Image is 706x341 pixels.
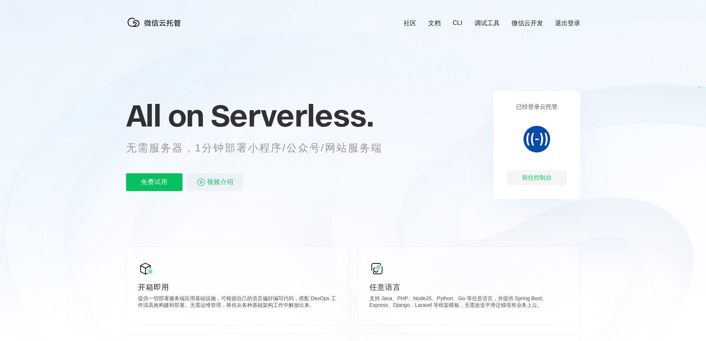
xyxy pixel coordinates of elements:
p: 免费试用 [126,173,183,191]
p: 开箱即用 [138,282,337,292]
div: 前往控制台 [507,170,567,185]
a: CLI [453,19,462,27]
a: 微信云开发 [512,19,543,27]
a: 退出登录 [555,19,580,27]
span: All on [126,97,204,134]
p: 无需服务器，1分钟部署小程序/公众号/网站服务端 [126,141,396,155]
span: Serverless. [211,97,374,134]
span: 视频介绍 [207,173,234,191]
a: 文档 [428,19,441,27]
p: 支持 Java、PHP、NodeJS、Python、Go 等任意语言，并提供 Spring Boot、Express、Django、Laravel 等框架模板，无需改造平滑迁移现有业务上云。 [370,295,568,310]
a: 微信云托管 [126,24,185,31]
img: video_play.svg [197,178,206,187]
a: 调试工具 [475,19,500,27]
p: 提供一切部署服务端应用基础设施，可根据自己的语言偏好编写代码，搭配 DevOps 工作流高效构建和部署。无需运维管理，将你从各种基础架构工作中解放出来。 [138,295,337,310]
p: 已经登录云托管 [516,103,558,111]
p: 任意语言 [370,282,568,292]
img: 微信云托管 [126,15,185,30]
a: 社区 [404,19,416,27]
